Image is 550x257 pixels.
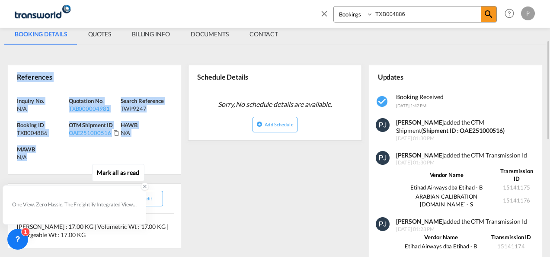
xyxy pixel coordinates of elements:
div: TXB000004981 [69,105,118,112]
div: N/A [17,105,67,112]
md-icon: icon-plus-circle [256,121,262,127]
div: P [521,6,535,20]
span: Booking ID [17,122,44,128]
td: ARABIAN CALIBRATION [DOMAIN_NAME] - S [396,192,497,209]
md-icon: icon-magnify [483,9,494,19]
span: icon-close [320,6,333,27]
div: TXB004886 [17,129,67,137]
div: References [15,69,93,84]
strong: [PERSON_NAME] [396,218,444,225]
span: Add Schedule [265,122,293,127]
div: added the OTM Transmission Id [396,217,536,226]
td: Etihad Airways dba Etihad - B [396,183,497,192]
md-icon: icon-checkbox-marked-circle [376,95,390,109]
div: added the OTM Transmission Id [396,151,536,160]
md-pagination-wrapper: Use the left and right arrow keys to navigate between tabs [4,24,288,45]
input: Enter Booking ID, Reference ID, Order ID [373,6,481,22]
img: 9seF9gAAAAGSURBVAMAowvrW6TakD8AAAAASUVORK5CYII= [376,151,390,165]
div: N/A [17,153,27,161]
span: Sorry, No schedule details are available. [214,96,336,112]
div: N/A [121,129,173,137]
td: 15141175 [497,183,536,192]
td: 15141174 [486,242,536,251]
div: Help [502,6,521,22]
span: icon-magnify [481,6,496,22]
strong: Transmission ID [500,167,533,182]
div: TWP9247 [121,105,170,112]
strong: Transmission ID [491,234,531,241]
td: 15141176 [497,192,536,209]
md-tab-item: DOCUMENTS [180,24,239,45]
img: 9seF9gAAAAGSURBVAMAowvrW6TakD8AAAAASUVORK5CYII= [376,217,390,231]
md-tab-item: BILLING INFO [122,24,180,45]
span: Help [502,6,517,21]
td: Etihad Airways dba Etihad - B [396,242,486,251]
div: [PERSON_NAME] : 17.00 KG | Volumetric Wt : 17.00 KG | Chargeable Wt : 17.00 KG [8,214,181,248]
span: [DATE] 01:30 PM [396,159,536,167]
span: [DATE] 1:42 PM [396,103,427,108]
md-tab-item: QUOTES [78,24,122,45]
md-icon: Click to Copy [113,130,119,136]
md-tab-item: CONTACT [239,24,288,45]
span: Inquiry No. [17,97,44,104]
body: Editor, editor8 [9,9,150,18]
div: added the OTM Shipment [396,118,536,135]
strong: Vendor Name [424,234,458,241]
strong: [PERSON_NAME] [396,119,444,126]
span: HAWB [121,122,138,128]
span: [DATE] 01:30 PM [396,135,536,142]
strong: (Shipment ID : OAE251000516) [421,127,505,134]
span: Search Reference [121,97,164,104]
img: f753ae806dec11f0841701cdfdf085c0.png [13,4,71,23]
span: [DATE] 01:28 PM [396,226,536,233]
span: Booking Received [396,93,444,100]
md-tab-item: BOOKING DETAILS [4,24,78,45]
button: icon-plus-circleAdd Schedule [253,117,297,132]
span: OTM Shipment ID [69,122,113,128]
div: OAE251000516 [69,129,111,137]
strong: Vendor Name [430,171,464,178]
div: Updates [376,69,454,84]
span: Quotation No. [69,97,104,104]
md-icon: icon-close [320,9,329,18]
strong: [PERSON_NAME] [396,151,444,159]
span: MAWB [17,146,35,153]
div: Schedule Details [195,69,273,84]
img: 9seF9gAAAAGSURBVAMAowvrW6TakD8AAAAASUVORK5CYII= [376,118,390,132]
